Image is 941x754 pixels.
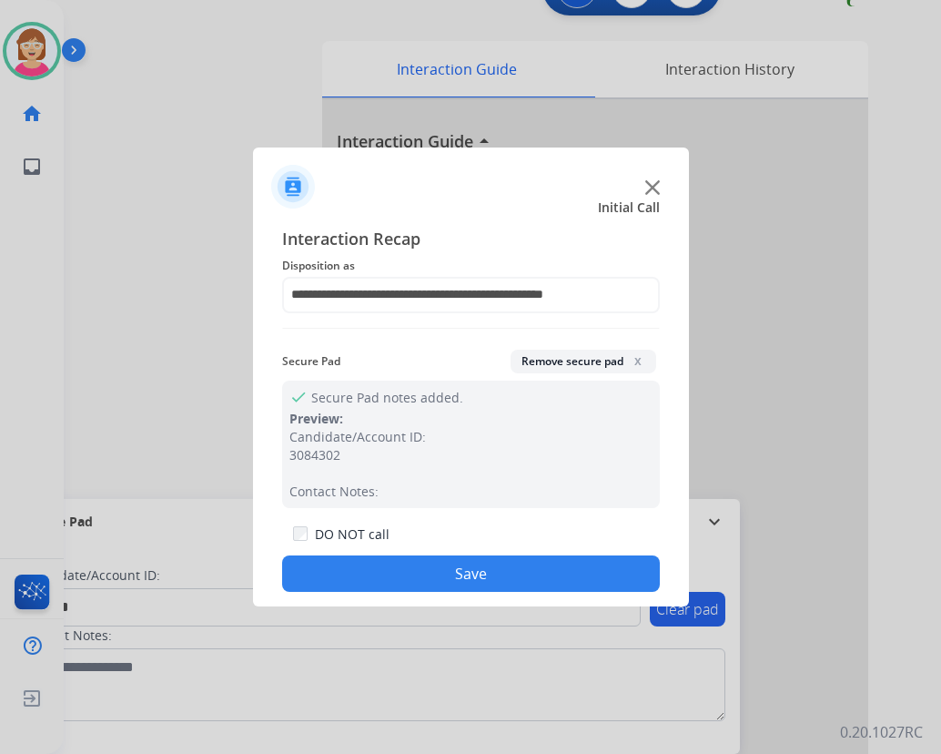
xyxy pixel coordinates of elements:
[282,381,660,508] div: Secure Pad notes added.
[289,410,343,427] span: Preview:
[282,328,660,329] img: contact-recap-line.svg
[840,721,923,743] p: 0.20.1027RC
[289,428,653,501] div: Candidate/Account ID: 3084302 Contact Notes:
[289,388,304,402] mat-icon: check
[282,226,660,255] span: Interaction Recap
[315,525,390,544] label: DO NOT call
[282,255,660,277] span: Disposition as
[598,199,660,217] span: Initial Call
[282,555,660,592] button: Save
[271,165,315,209] img: contactIcon
[631,353,645,368] span: x
[282,351,340,372] span: Secure Pad
[511,350,656,373] button: Remove secure padx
